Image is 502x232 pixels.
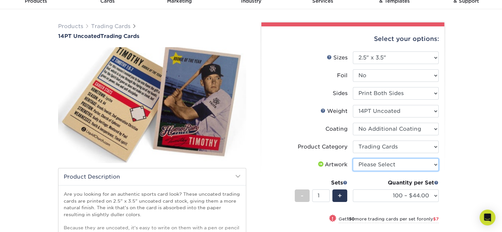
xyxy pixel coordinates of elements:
[480,210,495,225] div: Open Intercom Messenger
[353,179,439,187] div: Quantity per Set
[333,89,348,97] div: Sides
[58,33,246,39] h1: Trading Cards
[298,143,348,151] div: Product Category
[337,72,348,80] div: Foil
[295,179,348,187] div: Sets
[58,23,83,29] a: Products
[267,26,439,51] div: Select your options:
[332,215,333,222] span: !
[58,33,246,39] a: 14PT UncoatedTrading Cards
[433,216,439,221] span: $7
[91,23,130,29] a: Trading Cards
[58,168,246,185] h2: Product Description
[339,216,439,223] small: Get more trading cards per set for
[338,191,342,201] span: +
[325,125,348,133] div: Coating
[327,54,348,62] div: Sizes
[347,216,355,221] strong: 150
[320,107,348,115] div: Weight
[58,33,100,39] span: 14PT Uncoated
[423,216,439,221] span: only
[301,191,304,201] span: -
[58,40,246,170] img: 14PT Uncoated 01
[317,161,348,169] div: Artwork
